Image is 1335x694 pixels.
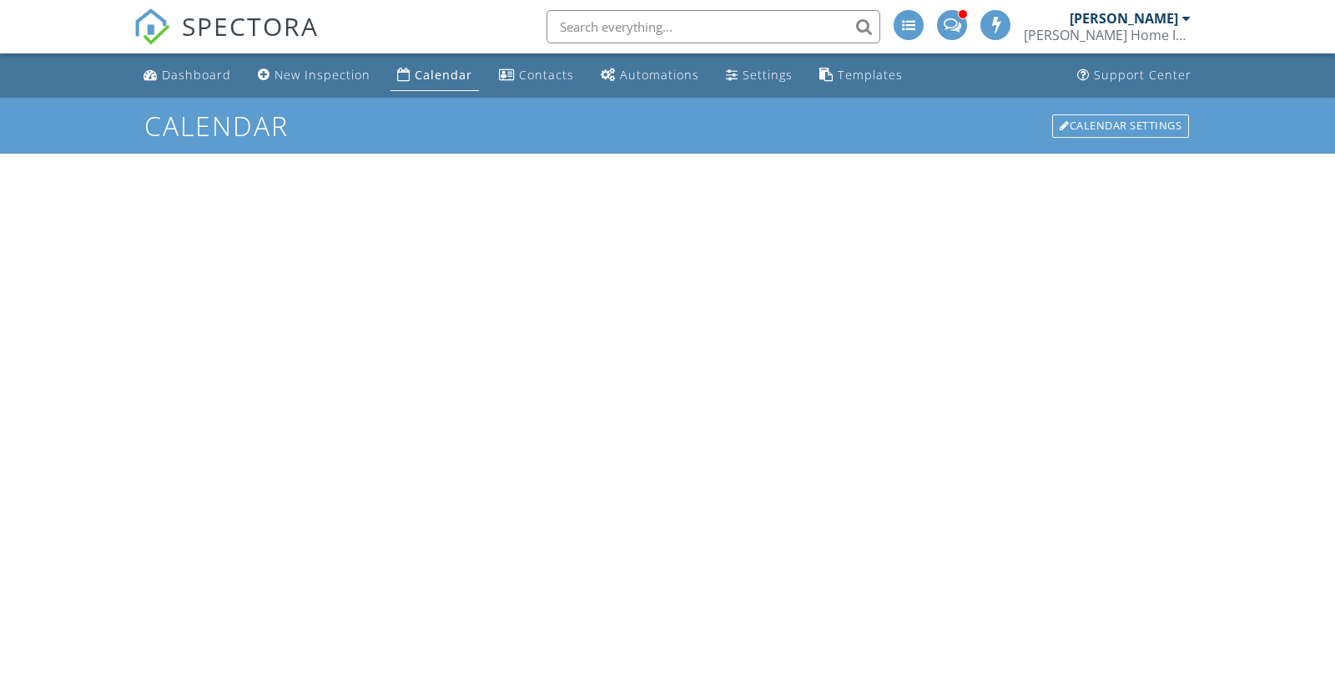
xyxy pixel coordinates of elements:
[415,67,472,83] div: Calendar
[719,60,799,91] a: Settings
[1050,113,1191,139] a: Calendar Settings
[1071,60,1198,91] a: Support Center
[144,111,1191,140] h1: Calendar
[133,8,170,45] img: The Best Home Inspection Software - Spectora
[547,10,880,43] input: Search everything...
[133,23,319,58] a: SPECTORA
[813,60,909,91] a: Templates
[594,60,706,91] a: Automations (Advanced)
[1052,114,1189,138] div: Calendar Settings
[390,60,479,91] a: Calendar
[182,8,319,43] span: SPECTORA
[137,60,238,91] a: Dashboard
[743,67,793,83] div: Settings
[838,67,903,83] div: Templates
[492,60,581,91] a: Contacts
[162,67,231,83] div: Dashboard
[1024,27,1191,43] div: Doherty Home Inspections
[519,67,574,83] div: Contacts
[275,67,370,83] div: New Inspection
[620,67,699,83] div: Automations
[251,60,377,91] a: New Inspection
[1094,67,1191,83] div: Support Center
[1070,10,1178,27] div: [PERSON_NAME]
